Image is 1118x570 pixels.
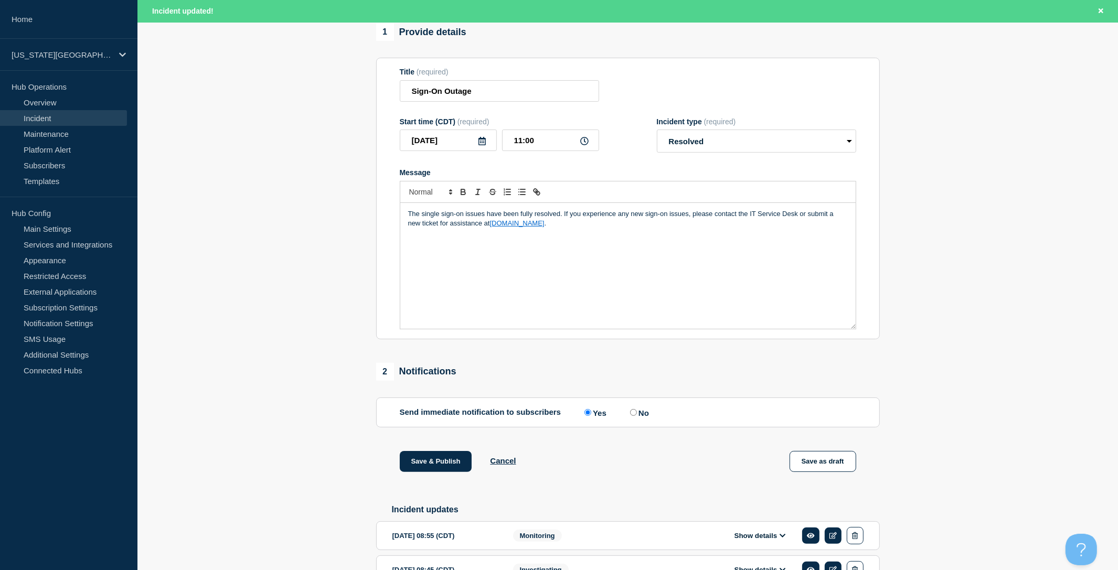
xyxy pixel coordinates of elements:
span: (required) [457,117,489,126]
input: No [630,409,637,416]
button: Save as draft [790,451,856,472]
div: Start time (CDT) [400,117,599,126]
p: [US_STATE][GEOGRAPHIC_DATA] [12,50,112,59]
button: Toggle bold text [456,186,471,198]
div: Incident type [657,117,856,126]
p: The single sign-on issues have been fully resolved. If you experience any new sign-on issues, ple... [408,209,848,229]
label: Yes [582,407,606,417]
a: [DOMAIN_NAME] [490,219,545,227]
div: Provide details [376,23,466,41]
div: Message [400,203,856,329]
button: Toggle ordered list [500,186,515,198]
span: 2 [376,363,394,381]
button: Toggle italic text [471,186,485,198]
span: (required) [704,117,736,126]
button: Toggle link [529,186,544,198]
button: Toggle strikethrough text [485,186,500,198]
span: 1 [376,23,394,41]
span: (required) [417,68,449,76]
h2: Incident updates [392,505,880,514]
span: Font size [404,186,456,198]
input: Title [400,80,599,102]
div: Send immediate notification to subscribers [400,407,856,417]
select: Incident type [657,130,856,153]
span: Incident updated! [152,7,214,15]
button: Save & Publish [400,451,472,472]
div: Notifications [376,363,456,381]
input: YYYY-MM-DD [400,130,497,151]
button: Show details [731,531,789,540]
button: Toggle bulleted list [515,186,529,198]
span: Monitoring [513,530,562,542]
div: [DATE] 08:55 (CDT) [392,527,497,544]
button: Close banner [1094,5,1108,17]
p: Send immediate notification to subscribers [400,407,561,417]
iframe: Help Scout Beacon - Open [1066,534,1097,565]
input: HH:MM [502,130,599,151]
input: Yes [584,409,591,416]
div: Message [400,168,856,177]
button: Cancel [490,456,516,465]
label: No [627,407,649,417]
div: Title [400,68,599,76]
